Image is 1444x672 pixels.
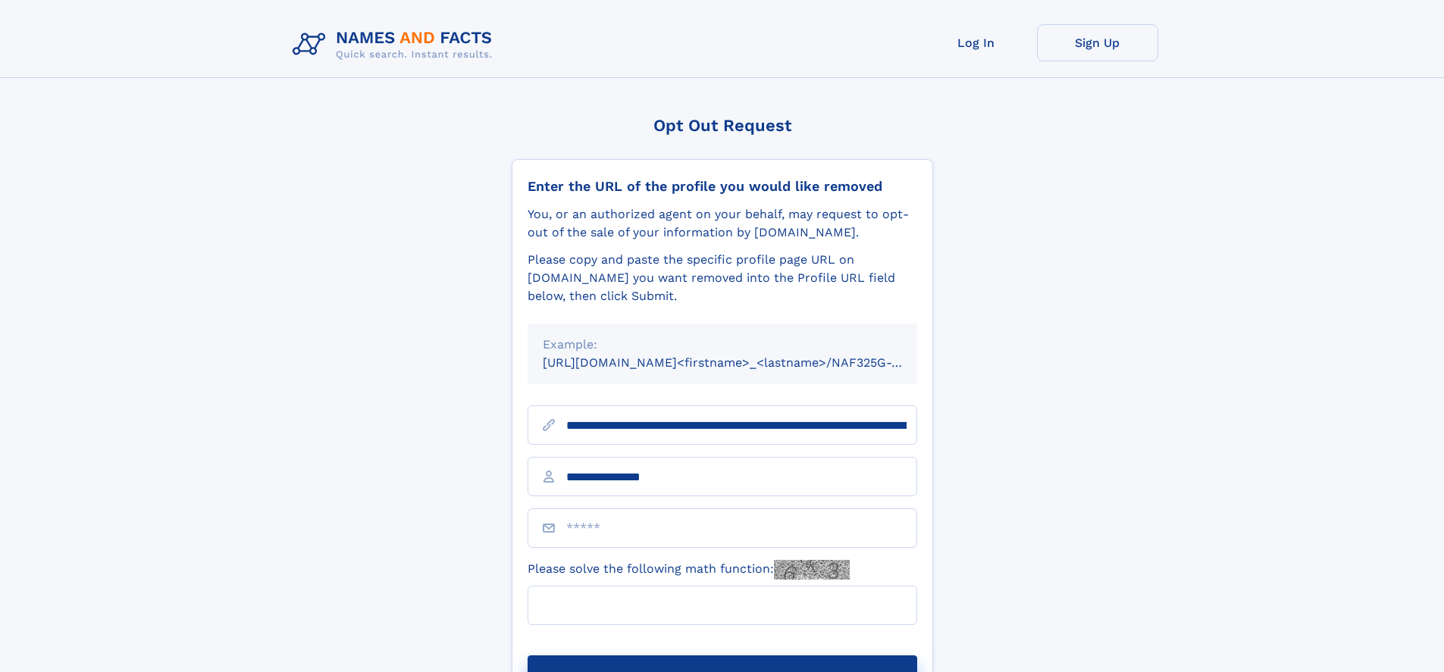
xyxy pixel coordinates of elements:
div: Enter the URL of the profile you would like removed [528,178,917,195]
a: Sign Up [1037,24,1158,61]
a: Log In [916,24,1037,61]
div: Opt Out Request [512,116,933,135]
label: Please solve the following math function: [528,560,850,580]
img: Logo Names and Facts [287,24,505,65]
div: You, or an authorized agent on your behalf, may request to opt-out of the sale of your informatio... [528,205,917,242]
div: Example: [543,336,902,354]
small: [URL][DOMAIN_NAME]<firstname>_<lastname>/NAF325G-xxxxxxxx [543,355,946,370]
div: Please copy and paste the specific profile page URL on [DOMAIN_NAME] you want removed into the Pr... [528,251,917,305]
